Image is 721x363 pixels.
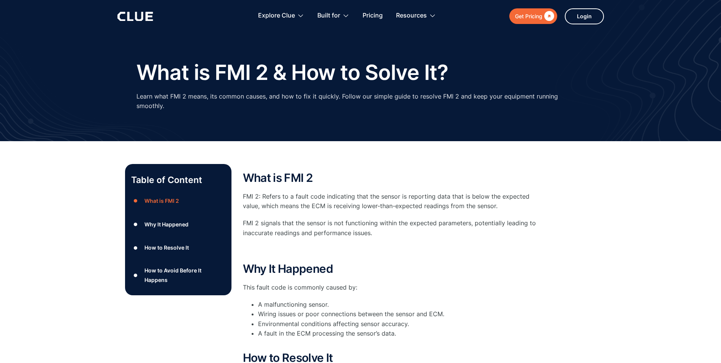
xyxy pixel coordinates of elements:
div: Get Pricing [515,11,542,21]
a: ●How to Resolve It [131,242,225,253]
p: This fault code is commonly caused by: [243,283,547,292]
h2: Why It Happened [243,263,547,275]
div: ● [131,242,140,253]
a: ●Why It Happened [131,219,225,230]
a: Login [565,8,604,24]
a: ●How to Avoid Before It Happens [131,266,225,285]
div: How to Avoid Before It Happens [144,266,225,285]
div: ● [131,219,140,230]
div: How to Resolve It [144,243,189,252]
div: What is FMI 2 [144,196,179,205]
div: Explore Clue [258,4,304,28]
h2: What is FMI 2 [243,172,547,184]
li: Wiring issues or poor connections between the sensor and ECM. [258,309,547,319]
a: ●What is FMI 2 [131,195,225,207]
div: ● [131,269,140,281]
li: A fault in the ECM processing the sensor’s data. [258,329,547,348]
a: Pricing [363,4,383,28]
div: Built for [317,4,349,28]
p: Table of Content [131,174,225,186]
p: ‍ [243,245,547,255]
p: Learn what FMI 2 means, its common causes, and how to fix it quickly. Follow our simple guide to ... [136,92,585,111]
div: Built for [317,4,340,28]
li: A malfunctioning sensor. [258,300,547,309]
div: Resources [396,4,427,28]
div:  [542,11,554,21]
a: Get Pricing [509,8,557,24]
h1: What is FMI 2 & How to Solve It? [136,61,448,84]
p: FMI 2 signals that the sensor is not functioning within the expected parameters, potentially lead... [243,218,547,237]
li: Environmental conditions affecting sensor accuracy. [258,319,547,329]
p: FMI 2: Refers to a fault code indicating that the sensor is reporting data that is below the expe... [243,192,547,211]
div: Resources [396,4,436,28]
div: ● [131,195,140,207]
div: Why It Happened [144,220,189,229]
div: Explore Clue [258,4,295,28]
